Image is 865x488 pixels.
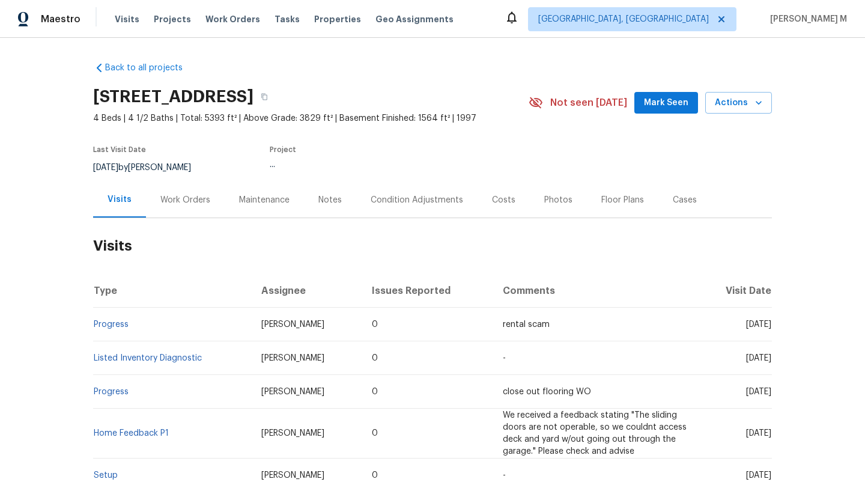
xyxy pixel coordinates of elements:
div: by [PERSON_NAME] [93,160,205,175]
span: [PERSON_NAME] [261,429,324,438]
span: [PERSON_NAME] [261,388,324,396]
span: Project [270,146,296,153]
span: rental scam [503,320,550,329]
span: [GEOGRAPHIC_DATA], [GEOGRAPHIC_DATA] [538,13,709,25]
div: Work Orders [160,194,210,206]
span: We received a feedback stating "The sliding doors are not operable, so we couldnt access deck and... [503,411,687,456]
div: Costs [492,194,515,206]
span: - [503,354,506,362]
a: Back to all projects [93,62,208,74]
div: Condition Adjustments [371,194,463,206]
span: [PERSON_NAME] [261,471,324,480]
th: Issues Reported [362,274,494,308]
span: Mark Seen [644,96,688,111]
span: Geo Assignments [375,13,454,25]
span: [PERSON_NAME] M [765,13,847,25]
div: Floor Plans [601,194,644,206]
span: Work Orders [205,13,260,25]
a: Home Feedback P1 [94,429,169,438]
span: close out flooring WO [503,388,591,396]
span: 0 [372,471,378,480]
span: Maestro [41,13,80,25]
span: Projects [154,13,191,25]
span: 0 [372,388,378,396]
span: Tasks [275,15,300,23]
a: Progress [94,320,129,329]
span: 4 Beds | 4 1/2 Baths | Total: 5393 ft² | Above Grade: 3829 ft² | Basement Finished: 1564 ft² | 1997 [93,112,529,124]
a: Listed Inventory Diagnostic [94,354,202,362]
button: Mark Seen [634,92,698,114]
a: Setup [94,471,118,480]
span: [PERSON_NAME] [261,320,324,329]
th: Visit Date [697,274,772,308]
span: [DATE] [746,388,771,396]
button: Actions [705,92,772,114]
a: Progress [94,388,129,396]
h2: Visits [93,218,772,274]
div: Maintenance [239,194,290,206]
th: Assignee [252,274,362,308]
span: Visits [115,13,139,25]
div: ... [270,160,500,169]
span: [PERSON_NAME] [261,354,324,362]
span: Not seen [DATE] [550,97,627,109]
span: [DATE] [746,471,771,480]
span: Last Visit Date [93,146,146,153]
div: Notes [318,194,342,206]
h2: [STREET_ADDRESS] [93,91,253,103]
span: [DATE] [746,429,771,438]
div: Cases [673,194,697,206]
button: Copy Address [253,86,275,108]
span: [DATE] [746,354,771,362]
span: [DATE] [746,320,771,329]
th: Comments [493,274,697,308]
span: - [503,471,506,480]
span: 0 [372,354,378,362]
span: 0 [372,429,378,438]
th: Type [93,274,252,308]
div: Photos [544,194,572,206]
span: 0 [372,320,378,329]
span: Actions [715,96,762,111]
span: [DATE] [93,163,118,172]
div: Visits [108,194,132,206]
span: Properties [314,13,361,25]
